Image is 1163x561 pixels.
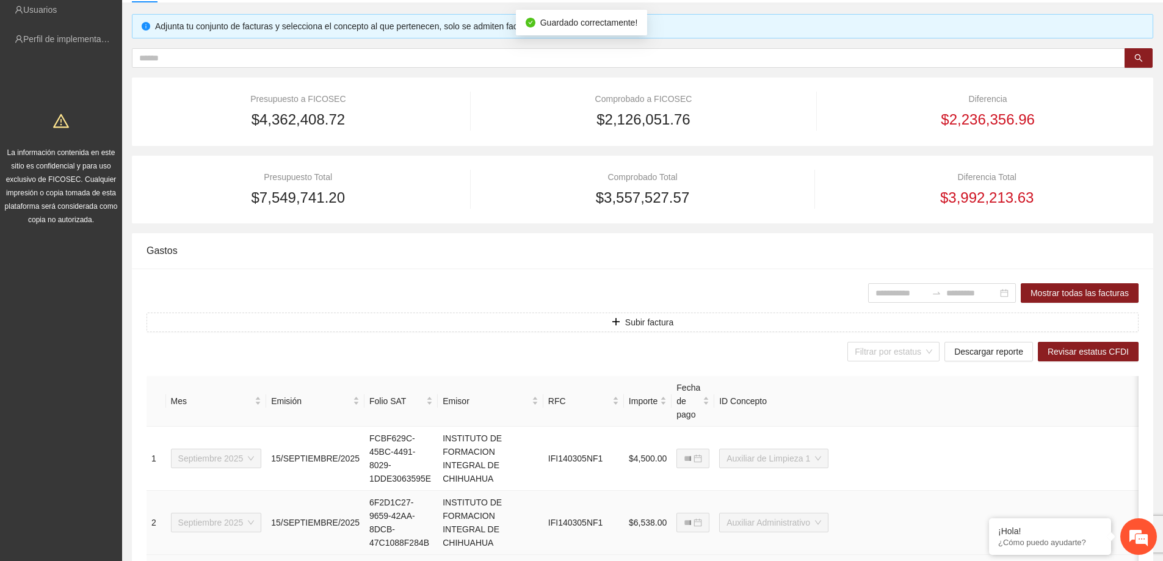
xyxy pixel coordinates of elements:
[1134,54,1143,63] span: search
[142,22,150,31] span: info-circle
[23,5,57,15] a: Usuarios
[1125,48,1153,68] button: search
[932,288,941,298] span: swap-right
[147,233,1139,268] div: Gastos
[624,427,672,491] td: $4,500.00
[155,20,1143,33] div: Adjunta tu conjunto de facturas y selecciona el concepto al que pertenecen, solo se admiten factu...
[364,376,438,427] th: Folio SAT
[271,394,350,408] span: Emisión
[166,376,267,427] th: Mes
[719,394,1141,408] span: ID Concepto
[672,376,714,427] th: Fecha de pago
[540,18,638,27] span: Guardado correctamente!
[6,333,233,376] textarea: Escriba su mensaje y pulse “Intro”
[252,186,345,209] span: $7,549,741.20
[726,449,821,468] span: Auxiliar de Limpieza 1
[596,186,689,209] span: $3,557,527.57
[491,170,794,184] div: Comprobado Total
[171,394,253,408] span: Mes
[178,513,255,532] span: Septiembre 2025
[266,427,364,491] td: 15/SEPTIEMBRE/2025
[147,427,166,491] td: 1
[178,449,255,468] span: Septiembre 2025
[266,376,364,427] th: Emisión
[438,376,543,427] th: Emisor
[438,427,543,491] td: INSTITUTO DE FORMACION INTEGRAL DE CHIHUAHUA
[625,316,673,329] span: Subir factura
[1048,345,1129,358] span: Revisar estatus CFDI
[543,491,624,555] td: IFI140305NF1
[998,538,1102,547] p: ¿Cómo puedo ayudarte?
[1031,286,1129,300] span: Mostrar todas las facturas
[1038,342,1139,361] button: Revisar estatus CFDI
[147,170,450,184] div: Presupuesto Total
[71,163,168,286] span: Estamos en línea.
[200,6,230,35] div: Minimizar ventana de chat en vivo
[1021,283,1139,303] button: Mostrar todas las facturas
[23,34,118,44] a: Perfil de implementadora
[624,491,672,555] td: $6,538.00
[941,108,1034,131] span: $2,236,356.96
[932,288,941,298] span: to
[940,186,1034,209] span: $3,992,213.63
[998,526,1102,536] div: ¡Hola!
[369,394,424,408] span: Folio SAT
[624,376,672,427] th: Importe
[252,108,345,131] span: $4,362,408.72
[835,170,1139,184] div: Diferencia Total
[629,394,658,408] span: Importe
[364,427,438,491] td: FCBF629C-45BC-4491-8029-1DDE3063595E
[526,18,535,27] span: check-circle
[266,491,364,555] td: 15/SEPTIEMBRE/2025
[147,313,1139,332] button: plusSubir factura
[438,491,543,555] td: INSTITUTO DE FORMACION INTEGRAL DE CHIHUAHUA
[491,92,795,106] div: Comprobado a FICOSEC
[5,148,118,224] span: La información contenida en este sitio es confidencial y para uso exclusivo de FICOSEC. Cualquier...
[53,113,69,129] span: warning
[944,342,1033,361] button: Descargar reporte
[548,394,610,408] span: RFC
[543,427,624,491] td: IFI140305NF1
[612,317,620,327] span: plus
[543,376,624,427] th: RFC
[147,491,166,555] td: 2
[443,394,529,408] span: Emisor
[954,345,1023,358] span: Descargar reporte
[726,513,821,532] span: Auxiliar Administrativo
[364,491,438,555] td: 6F2D1C27-9659-42AA-8DCB-47C1088F284B
[714,376,1155,427] th: ID Concepto
[147,92,450,106] div: Presupuesto a FICOSEC
[63,62,205,78] div: Chatee con nosotros ahora
[676,381,700,421] span: Fecha de pago
[837,92,1139,106] div: Diferencia
[596,108,690,131] span: $2,126,051.76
